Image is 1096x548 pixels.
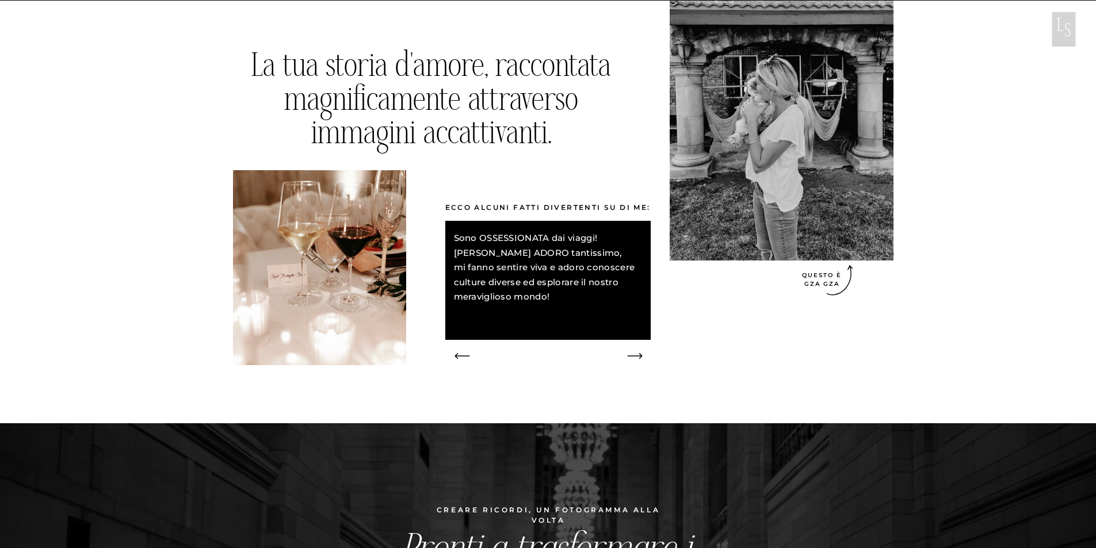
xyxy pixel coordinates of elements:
[251,55,611,148] font: La tua storia d'amore, raccontata magnificamente attraverso immagini accattivanti.
[445,203,651,212] font: Ecco alcuni fatti divertenti su di me:
[1057,20,1064,34] font: L
[437,505,660,524] font: CREARE RICORDI, UN FOTOGRAMMA ALLA VOLTA
[454,232,635,302] font: Sono OSSESSIONATA dai viaggi! [PERSON_NAME] ADORO tantissimo, mi fanno sentire viva e adoro conos...
[802,271,842,288] font: Questo è Gza Gza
